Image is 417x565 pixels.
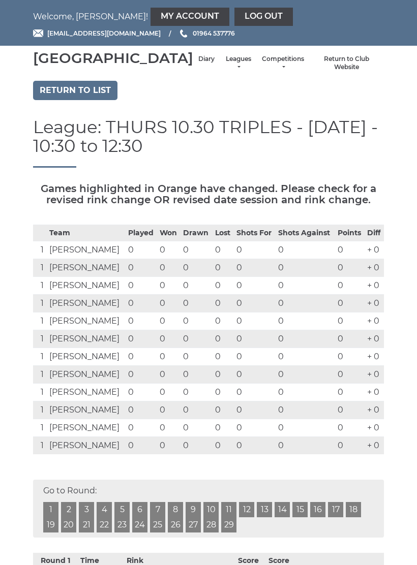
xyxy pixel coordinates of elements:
td: 0 [126,294,158,312]
td: 0 [276,401,335,419]
td: 1 [33,241,47,259]
a: 23 [114,517,130,532]
a: 14 [275,502,290,517]
td: 0 [234,259,276,276]
a: Email [EMAIL_ADDRESS][DOMAIN_NAME] [33,28,161,38]
td: + 0 [365,276,384,294]
td: 1 [33,436,47,454]
td: 1 [33,312,47,330]
a: 16 [310,502,325,517]
td: 0 [157,419,181,436]
td: 0 [276,241,335,259]
td: 0 [276,348,335,365]
a: 2 [61,502,76,517]
td: 0 [181,383,213,401]
td: 0 [234,365,276,383]
td: 1 [33,259,47,276]
td: + 0 [365,241,384,259]
td: 0 [276,419,335,436]
td: 0 [213,259,234,276]
td: 0 [157,294,181,312]
td: [PERSON_NAME] [47,312,125,330]
td: 0 [335,365,365,383]
td: 0 [126,312,158,330]
td: 0 [276,276,335,294]
td: + 0 [365,383,384,401]
td: 1 [33,401,47,419]
td: + 0 [365,294,384,312]
td: 0 [157,259,181,276]
td: 0 [335,312,365,330]
td: 0 [157,276,181,294]
td: 0 [126,259,158,276]
th: Drawn [181,225,213,241]
td: 0 [181,348,213,365]
td: 0 [213,419,234,436]
a: 17 [328,502,343,517]
a: Return to Club Website [314,55,379,72]
td: + 0 [365,436,384,454]
td: 0 [335,348,365,365]
td: [PERSON_NAME] [47,241,125,259]
a: 8 [168,502,183,517]
nav: Welcome, [PERSON_NAME]! [33,8,384,26]
th: Team [47,225,125,241]
td: 0 [126,383,158,401]
td: 0 [181,419,213,436]
td: 0 [335,276,365,294]
td: 0 [181,276,213,294]
td: 0 [213,436,234,454]
a: 26 [168,517,183,532]
a: My Account [151,8,229,26]
a: 3 [79,502,94,517]
td: 0 [126,348,158,365]
td: 0 [157,330,181,348]
a: 25 [150,517,165,532]
td: 0 [234,330,276,348]
td: 0 [126,401,158,419]
td: 1 [33,348,47,365]
td: 0 [335,294,365,312]
td: 0 [181,436,213,454]
td: 0 [335,330,365,348]
a: Competitions [262,55,304,72]
td: 1 [33,276,47,294]
td: 0 [213,294,234,312]
h5: Games highlighted in Orange have changed. Please check for a revised rink change OR revised date ... [33,183,384,205]
td: 0 [157,436,181,454]
td: 0 [234,419,276,436]
div: Go to Round: [33,480,384,538]
td: 0 [234,276,276,294]
a: 20 [61,517,76,532]
a: 19 [43,517,58,532]
td: [PERSON_NAME] [47,365,125,383]
td: [PERSON_NAME] [47,401,125,419]
td: 0 [276,436,335,454]
th: Played [126,225,158,241]
h1: League: THURS 10.30 TRIPLES - [DATE] - 10:30 to 12:30 [33,118,384,168]
td: 0 [276,259,335,276]
td: + 0 [365,259,384,276]
td: 0 [335,401,365,419]
td: 0 [335,259,365,276]
td: 0 [126,419,158,436]
td: 0 [126,241,158,259]
td: 1 [33,365,47,383]
td: 0 [157,365,181,383]
td: 0 [276,383,335,401]
a: 10 [203,502,219,517]
td: 0 [126,365,158,383]
td: 0 [276,294,335,312]
td: 0 [213,348,234,365]
td: [PERSON_NAME] [47,383,125,401]
td: + 0 [365,348,384,365]
td: 0 [276,330,335,348]
a: 21 [79,517,94,532]
td: 0 [213,401,234,419]
td: 0 [126,276,158,294]
div: [GEOGRAPHIC_DATA] [33,50,193,66]
td: + 0 [365,312,384,330]
td: 0 [181,365,213,383]
a: 29 [221,517,236,532]
td: 0 [213,276,234,294]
